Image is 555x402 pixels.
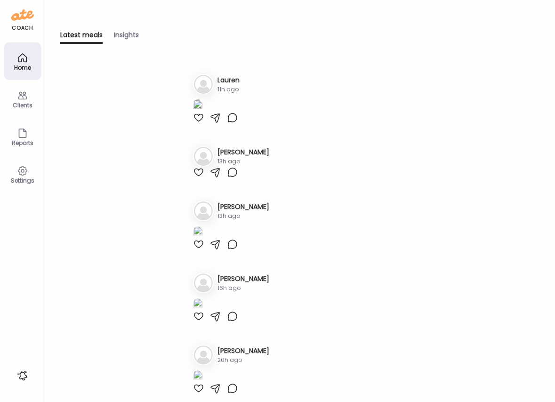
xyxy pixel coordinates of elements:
h3: [PERSON_NAME] [217,346,269,356]
h3: [PERSON_NAME] [217,202,269,212]
div: Latest meals [60,30,103,44]
div: Home [6,64,40,71]
img: images%2FFUuH95Ngm4OAGYimCZiwjvKjofP2%2F2G6eHMMrpMdSytnYLmDU%2FRVNibgpg7R3vw3155MF0_1080 [193,298,202,311]
img: ate [11,8,34,23]
h3: [PERSON_NAME] [217,274,269,284]
div: 13h ago [217,212,269,220]
div: 13h ago [217,157,269,166]
div: 20h ago [217,356,269,364]
h3: Lauren [217,75,240,85]
img: bg-avatar-default.svg [194,346,213,364]
h3: [PERSON_NAME] [217,147,269,157]
img: bg-avatar-default.svg [194,273,213,292]
div: coach [12,24,33,32]
img: bg-avatar-default.svg [194,147,213,166]
img: images%2FpbQgUNqI2Kck939AnQ3TEFOW9km2%2F2Sh5FuSPQsRBmA28xjUo%2F5uGTOBMiLjajf6ep4mQE_1080 [193,226,202,239]
img: images%2F7R97qxDapaX3lrm3dfKLRwte7gk1%2FMrmBk3csoV3Y4899aUdW%2FKBrZ4G0ycMjIERBi0BkL_1080 [193,370,202,383]
img: bg-avatar-default.svg [194,75,213,94]
div: Settings [6,177,40,184]
div: Insights [114,30,139,44]
img: images%2FGXuCsgLDqrWT3M0TVB3XTHvqcw92%2FTLXEizjkvPaq13dTV86w%2F9CSixHv5MiMWqKNHOqv1_1080 [193,99,202,112]
div: Reports [6,140,40,146]
div: 16h ago [217,284,269,292]
div: Clients [6,102,40,108]
div: 11h ago [217,85,240,94]
img: bg-avatar-default.svg [194,201,213,220]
